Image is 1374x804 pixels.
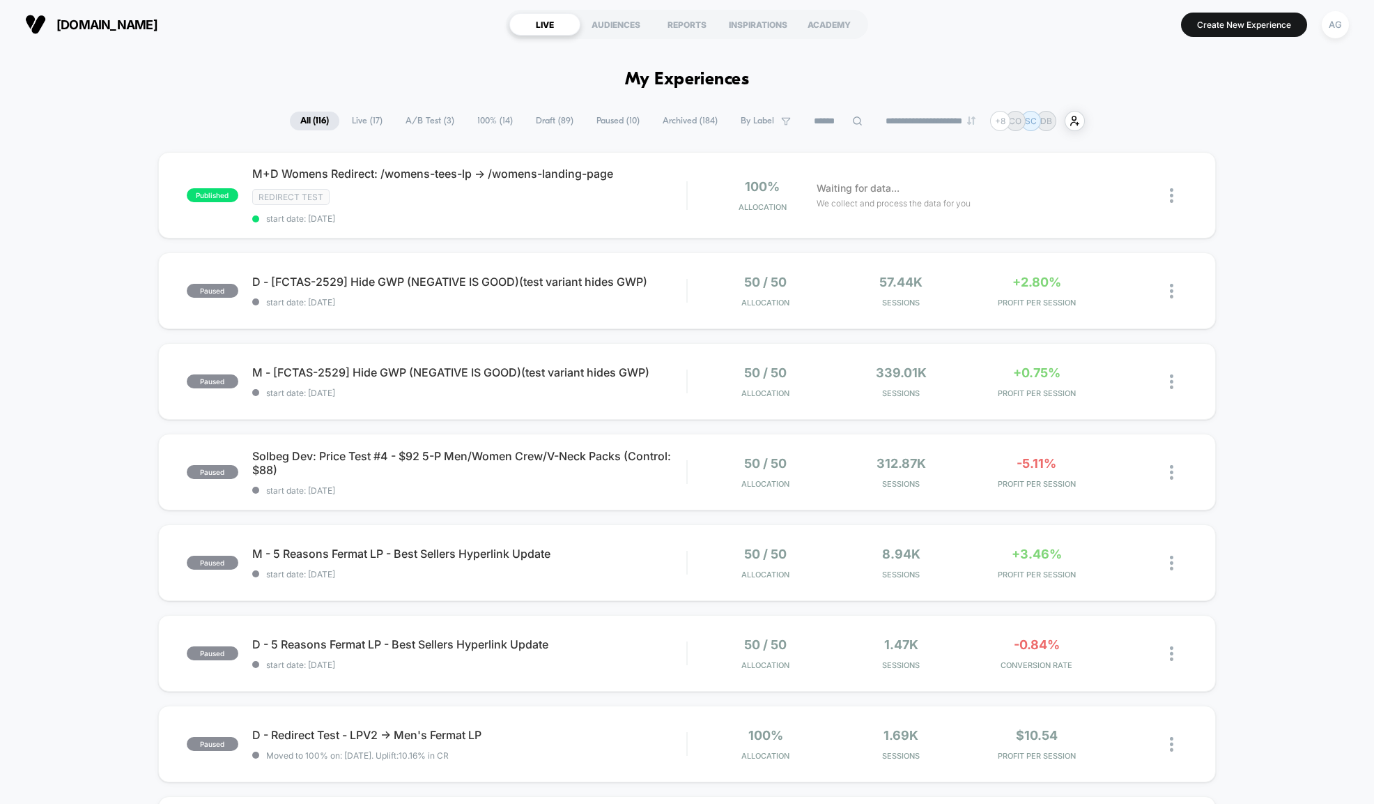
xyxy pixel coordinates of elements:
span: M+D Womens Redirect: /womens-tees-lp -> /womens-landing-page [252,167,686,181]
span: start date: [DATE] [252,569,686,579]
div: + 8 [990,111,1010,131]
span: 100% [745,179,780,194]
span: A/B Test ( 3 ) [395,112,465,130]
span: Allocation [741,298,789,308]
p: DB [1040,116,1052,126]
span: paused [187,284,238,298]
span: All ( 116 ) [290,112,339,130]
img: close [1170,646,1173,661]
span: Waiting for data... [817,181,900,196]
span: PROFIT PER SESSION [972,479,1100,489]
img: Visually logo [25,14,46,35]
span: start date: [DATE] [252,213,686,224]
span: We collect and process the data for you [817,197,971,210]
span: D - 5 Reasons Fermat LP - Best Sellers Hyperlink Update [252,637,686,651]
span: Sessions [837,751,965,761]
span: Draft ( 89 ) [525,112,584,130]
span: 50 / 50 [744,456,787,471]
button: Create New Experience [1181,13,1307,37]
span: start date: [DATE] [252,388,686,398]
span: 100% [748,728,783,743]
span: paused [187,556,238,570]
span: Allocation [741,388,789,398]
span: 100% ( 14 ) [467,112,523,130]
div: INSPIRATIONS [723,13,794,36]
span: 1.47k [884,637,918,652]
div: AUDIENCES [580,13,651,36]
span: Allocation [739,202,787,212]
span: 8.94k [882,547,920,561]
span: paused [187,465,238,479]
span: Sessions [837,298,965,308]
span: paused [187,374,238,388]
span: paused [187,646,238,660]
img: close [1170,737,1173,752]
span: Moved to 100% on: [DATE] . Uplift: 10.16% in CR [266,750,449,761]
span: PROFIT PER SESSION [972,388,1100,398]
span: PROFIT PER SESSION [972,570,1100,579]
span: Redirect Test [252,189,330,205]
span: 50 / 50 [744,637,787,652]
span: M - [FCTAS-2529] Hide GWP (NEGATIVE IS GOOD)(test variant hides GWP) [252,365,686,379]
span: D - [FCTAS-2529] Hide GWP (NEGATIVE IS GOOD)(test variant hides GWP) [252,275,686,289]
span: -0.84% [1014,637,1060,652]
span: Allocation [741,751,789,761]
span: published [187,188,238,202]
span: Archived ( 184 ) [652,112,728,130]
span: Sessions [837,570,965,579]
img: close [1170,188,1173,203]
span: 57.44k [879,275,923,289]
span: PROFIT PER SESSION [972,751,1100,761]
span: +0.75% [1013,365,1060,380]
span: M - 5 Reasons Fermat LP - Best Sellers Hyperlink Update [252,547,686,561]
span: Allocation [741,570,789,579]
span: start date: [DATE] [252,660,686,670]
span: start date: [DATE] [252,297,686,308]
img: close [1170,556,1173,570]
span: D - Redirect Test - LPV2 -> Men's Fermat LP [252,728,686,742]
img: close [1170,284,1173,298]
button: [DOMAIN_NAME] [21,13,162,36]
span: Solbeg Dev: Price Test #4 - $92 5-P Men/Women Crew/V-Neck Packs (Control: $88) [252,449,686,477]
span: +3.46% [1012,547,1062,561]
span: [DOMAIN_NAME] [56,17,157,32]
span: $10.54 [1016,728,1058,743]
div: ACADEMY [794,13,865,36]
span: start date: [DATE] [252,485,686,496]
div: LIVE [509,13,580,36]
img: end [967,116,975,125]
span: Allocation [741,660,789,670]
span: 50 / 50 [744,275,787,289]
span: 50 / 50 [744,547,787,561]
div: AG [1322,11,1349,38]
div: REPORTS [651,13,723,36]
img: close [1170,374,1173,389]
span: 339.01k [876,365,927,380]
span: By Label [741,116,774,126]
button: AG [1318,10,1353,39]
span: 50 / 50 [744,365,787,380]
img: close [1170,465,1173,480]
span: -5.11% [1017,456,1056,471]
span: 1.69k [883,728,918,743]
span: Live ( 17 ) [341,112,393,130]
h1: My Experiences [625,70,750,90]
span: Allocation [741,479,789,489]
span: Sessions [837,660,965,670]
span: 312.87k [877,456,926,471]
span: CONVERSION RATE [972,660,1100,670]
span: Sessions [837,388,965,398]
span: paused [187,737,238,751]
p: SC [1025,116,1037,126]
span: Sessions [837,479,965,489]
span: Paused ( 10 ) [586,112,650,130]
span: +2.80% [1012,275,1061,289]
p: CO [1009,116,1021,126]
